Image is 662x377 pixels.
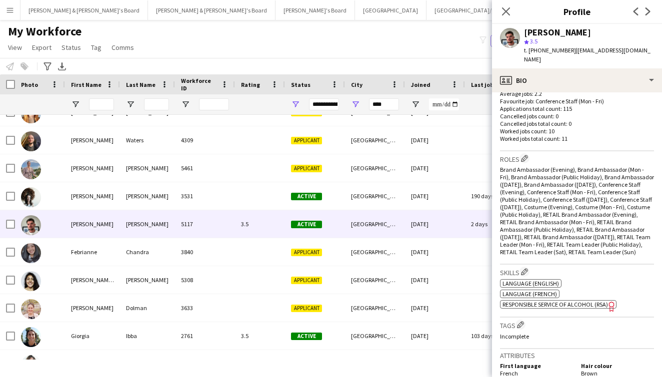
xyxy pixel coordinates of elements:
span: Status [61,43,81,52]
h3: Tags [500,320,654,330]
div: [PERSON_NAME] [65,126,120,154]
img: Fiona Dolman [21,299,41,319]
div: [DATE] [405,322,465,350]
div: [GEOGRAPHIC_DATA] [345,266,405,294]
h3: Roles [500,153,654,164]
div: [PERSON_NAME] [120,266,175,294]
div: [PERSON_NAME] [120,210,175,238]
div: [PERSON_NAME] [524,28,591,37]
div: [GEOGRAPHIC_DATA] [345,210,405,238]
a: Tag [87,41,105,54]
img: Giuliana Adler Monteiro [21,355,41,375]
div: 103 days [465,322,525,350]
div: 5117 [175,210,235,238]
span: Applicant [291,165,322,172]
span: Responsible Service of Alcohol (RSA) [502,301,608,308]
button: Open Filter Menu [71,100,80,109]
button: Everyone2,233 [490,35,540,47]
div: [PERSON_NAME] [120,154,175,182]
div: [PERSON_NAME] [65,182,120,210]
a: Export [28,41,55,54]
button: [PERSON_NAME]'s Board [275,0,355,20]
span: First Name [71,81,101,88]
img: Fernanda Isabel Rojas Medrano [21,271,41,291]
span: Last job [471,81,493,88]
p: Favourite job: Conference Staff (Mon - Fri) [500,97,654,105]
div: [GEOGRAPHIC_DATA] [345,126,405,154]
button: Open Filter Menu [181,100,190,109]
h5: Hair colour [581,362,654,370]
a: View [4,41,26,54]
img: Giorgia Ibba [21,327,41,347]
input: Last Name Filter Input [144,98,169,110]
input: Workforce ID Filter Input [199,98,229,110]
div: [PERSON_NAME] [65,294,120,322]
app-action-btn: Advanced filters [41,60,53,72]
div: [DATE] [405,182,465,210]
div: Ibba [120,322,175,350]
button: [GEOGRAPHIC_DATA]/[GEOGRAPHIC_DATA] [426,0,555,20]
span: French [500,370,518,377]
span: Active [291,193,322,200]
input: Joined Filter Input [429,98,459,110]
button: Open Filter Menu [351,100,360,109]
div: [DATE] [405,126,465,154]
button: Open Filter Menu [291,100,300,109]
span: Photo [21,81,38,88]
p: Cancelled jobs total count: 0 [500,120,654,127]
h3: Attributes [500,351,654,360]
div: Giorgia [65,322,120,350]
span: Language (French) [502,290,557,298]
button: [GEOGRAPHIC_DATA] [355,0,426,20]
span: My Workforce [8,24,81,39]
span: Status [291,81,310,88]
div: [GEOGRAPHIC_DATA] [345,322,405,350]
img: Febrianne Chandra [21,243,41,263]
span: Applicant [291,249,322,256]
div: [PERSON_NAME] [65,154,120,182]
p: Worked jobs count: 10 [500,127,654,135]
span: Applicant [291,277,322,284]
div: 3840 [175,238,235,266]
button: Open Filter Menu [411,100,420,109]
div: Dolman [120,294,175,322]
div: [GEOGRAPHIC_DATA] [345,294,405,322]
div: [PERSON_NAME] [120,182,175,210]
div: [DATE] [405,266,465,294]
span: Language (English) [502,280,559,287]
span: Brand Ambassador (Evening), Brand Ambassador (Mon - Fri), Brand Ambassador (Public Holiday), Bran... [500,166,654,256]
img: Dylan Waters [21,131,41,151]
div: 2761 [175,322,235,350]
div: 3633 [175,294,235,322]
h3: Profile [492,5,662,18]
span: Active [291,221,322,228]
span: Active [291,333,322,340]
button: [PERSON_NAME] & [PERSON_NAME]'s Board [20,0,148,20]
span: City [351,81,362,88]
a: Status [57,41,85,54]
div: Chandra [120,238,175,266]
div: 190 days [465,182,525,210]
div: [DATE] [405,154,465,182]
button: [PERSON_NAME] & [PERSON_NAME]'s Board [148,0,275,20]
div: Waters [120,126,175,154]
div: 3531 [175,182,235,210]
span: Applicant [291,305,322,312]
div: 5461 [175,154,235,182]
div: 5308 [175,266,235,294]
img: Elodie Käller [21,159,41,179]
div: [DATE] [405,294,465,322]
span: Joined [411,81,430,88]
div: Febrianne [65,238,120,266]
img: Elsa Thorp [21,187,41,207]
span: Workforce ID [181,77,217,92]
div: [DATE] [405,210,465,238]
div: 2 days [465,210,525,238]
span: Applicant [291,137,322,144]
span: Rating [241,81,260,88]
div: 4309 [175,126,235,154]
span: 3.5 [530,37,537,45]
button: Open Filter Menu [126,100,135,109]
p: Incomplete [500,333,654,340]
input: First Name Filter Input [89,98,114,110]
